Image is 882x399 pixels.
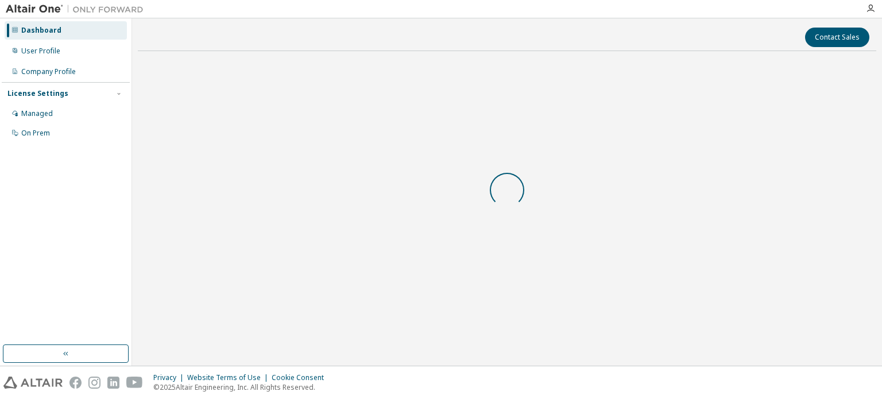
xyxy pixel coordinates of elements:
[21,47,60,56] div: User Profile
[187,373,272,382] div: Website Terms of Use
[6,3,149,15] img: Altair One
[3,377,63,389] img: altair_logo.svg
[153,382,331,392] p: © 2025 Altair Engineering, Inc. All Rights Reserved.
[272,373,331,382] div: Cookie Consent
[7,89,68,98] div: License Settings
[21,109,53,118] div: Managed
[107,377,119,389] img: linkedin.svg
[153,373,187,382] div: Privacy
[21,67,76,76] div: Company Profile
[126,377,143,389] img: youtube.svg
[88,377,100,389] img: instagram.svg
[21,26,61,35] div: Dashboard
[21,129,50,138] div: On Prem
[805,28,869,47] button: Contact Sales
[69,377,82,389] img: facebook.svg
